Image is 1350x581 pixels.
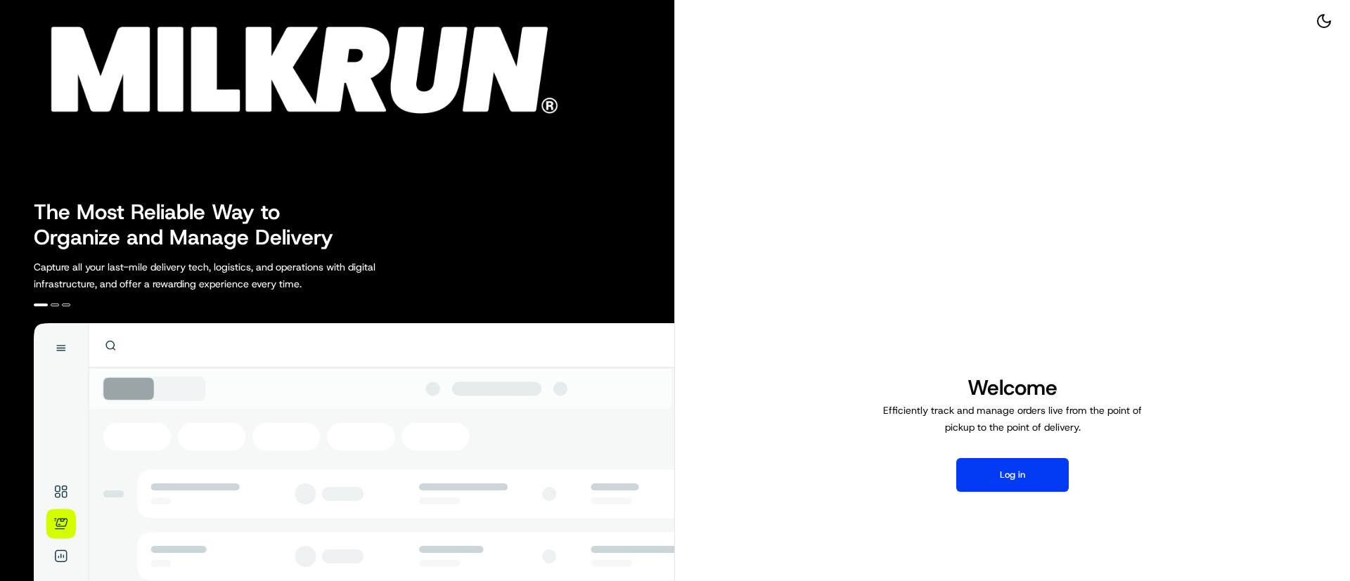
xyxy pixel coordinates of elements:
p: Efficiently track and manage orders live from the point of pickup to the point of delivery. [877,402,1147,436]
button: Log in [956,458,1069,492]
p: Capture all your last-mile delivery tech, logistics, and operations with digital infrastructure, ... [34,259,439,292]
h1: Welcome [877,374,1147,402]
h2: The Most Reliable Way to Organize and Manage Delivery [34,200,349,250]
img: Company Logo [8,8,574,121]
